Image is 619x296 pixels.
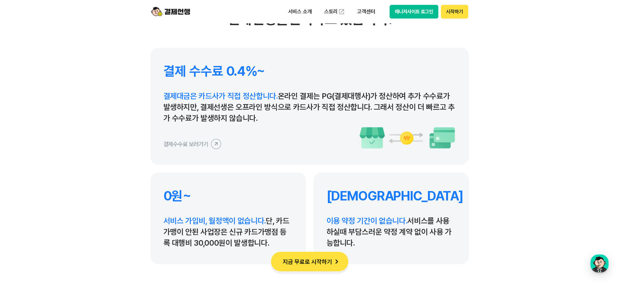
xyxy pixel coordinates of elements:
[20,216,24,221] span: 홈
[2,206,43,222] a: 홈
[163,91,278,101] span: 결제대금은 카드사가 직접 정산합니다.
[163,91,456,124] p: 온라인 결제는 PG(결제대행사)가 정산하여 추가 수수료가 발생하지만, 결제선생은 오프라인 방식으로 카드사가 직접 정산합니다. 그래서 정산이 더 빠르고 추가 수수료가 발생하지 ...
[390,5,439,19] button: 매니저사이트 로그인
[327,188,456,204] h4: [DEMOGRAPHIC_DATA]
[84,206,125,222] a: 설정
[59,216,67,221] span: 대화
[441,5,468,19] button: 시작하기
[43,206,84,222] a: 대화
[163,188,293,204] h4: 0원~
[327,215,456,249] p: 서비스를 사용하실때 부담스러운 약정 계약 없이 사용 가능합니다.
[327,216,407,225] span: 이용 약정 기간이 없습니다.
[271,252,348,271] button: 지금 무료로 시작하기
[359,126,456,149] img: 수수료 이미지
[100,216,108,221] span: 설정
[338,8,345,15] img: 외부 도메인 오픈
[163,215,293,249] p: 단, 카드가맹이 안된 사업장은 신규 카드가맹점 등록 대행비 30,000원이 발생합니다.
[163,63,456,79] h4: 결제 수수료 0.4%~
[284,6,316,18] p: 서비스 소개
[332,257,341,266] img: 화살표 아이콘
[151,6,190,18] img: logo
[163,139,221,149] button: 결제수수료 보러가기
[320,5,350,18] a: 스토리
[163,216,266,225] span: 서비스 가입비, 월정액이 없습니다.
[353,6,380,18] p: 고객센터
